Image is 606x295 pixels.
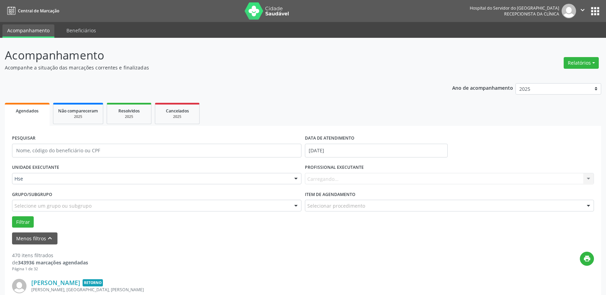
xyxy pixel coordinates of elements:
p: Acompanhamento [5,47,422,64]
span: Recepcionista da clínica [504,11,559,17]
a: Beneficiários [62,24,101,36]
div: de [12,259,88,266]
input: Selecione um intervalo [305,144,448,157]
label: PROFISSIONAL EXECUTANTE [305,162,364,173]
button:  [576,4,589,18]
label: UNIDADE EXECUTANTE [12,162,59,173]
p: Ano de acompanhamento [452,83,513,92]
div: 2025 [160,114,194,119]
img: img [12,279,26,293]
p: Acompanhe a situação das marcações correntes e finalizadas [5,64,422,71]
span: Selecione um grupo ou subgrupo [14,202,92,209]
button: print [580,252,594,266]
i:  [579,6,586,14]
button: Menos filtroskeyboard_arrow_up [12,232,57,244]
label: PESQUISAR [12,133,35,144]
label: DATA DE ATENDIMENTO [305,133,354,144]
span: Retorno [83,279,103,286]
div: [PERSON_NAME], [GEOGRAPHIC_DATA], [PERSON_NAME] [31,287,491,293]
span: Cancelados [166,108,189,114]
span: Central de Marcação [18,8,59,14]
span: Agendados [16,108,39,114]
div: 2025 [58,114,98,119]
span: Resolvidos [118,108,140,114]
button: Relatórios [564,57,599,69]
a: Acompanhamento [2,24,54,38]
img: img [562,4,576,18]
i: keyboard_arrow_up [46,234,54,242]
strong: 343936 marcações agendadas [18,259,88,266]
div: 470 itens filtrados [12,252,88,259]
input: Nome, código do beneficiário ou CPF [12,144,301,157]
div: Hospital do Servidor do [GEOGRAPHIC_DATA] [470,5,559,11]
button: Filtrar [12,216,34,228]
button: apps [589,5,601,17]
div: Página 1 de 32 [12,266,88,272]
a: Central de Marcação [5,5,59,17]
a: [PERSON_NAME] [31,279,80,286]
span: Não compareceram [58,108,98,114]
span: Selecionar procedimento [307,202,365,209]
label: Grupo/Subgrupo [12,189,52,200]
label: Item de agendamento [305,189,355,200]
span: Hse [14,175,287,182]
div: 2025 [112,114,146,119]
i: print [583,255,591,262]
